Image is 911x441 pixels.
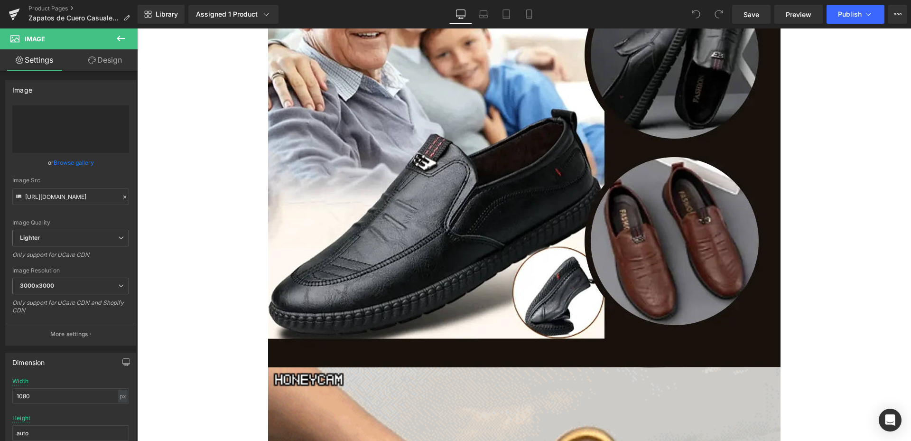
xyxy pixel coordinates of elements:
[12,388,129,404] input: auto
[12,299,129,320] div: Only support for UCare CDN and Shopify CDN
[20,282,54,289] b: 3000x3000
[20,234,40,241] b: Lighter
[12,219,129,226] div: Image Quality
[12,353,45,366] div: Dimension
[71,49,139,71] a: Design
[138,5,185,24] a: New Library
[196,9,271,19] div: Assigned 1 Product
[6,323,136,345] button: More settings
[156,10,178,19] span: Library
[12,415,30,422] div: Height
[449,5,472,24] a: Desktop
[12,267,129,274] div: Image Resolution
[28,14,120,22] span: Zapatos de Cuero Casuales y Elegantes para Hombre
[25,35,45,43] span: Image
[472,5,495,24] a: Laptop
[12,425,129,441] input: auto
[827,5,884,24] button: Publish
[879,409,902,432] div: Open Intercom Messenger
[495,5,518,24] a: Tablet
[54,154,94,171] a: Browse gallery
[709,5,728,24] button: Redo
[687,5,706,24] button: Undo
[12,188,129,205] input: Link
[786,9,811,19] span: Preview
[744,9,759,19] span: Save
[28,5,138,12] a: Product Pages
[12,177,129,184] div: Image Src
[518,5,540,24] a: Mobile
[12,251,129,265] div: Only support for UCare CDN
[888,5,907,24] button: More
[774,5,823,24] a: Preview
[12,81,32,94] div: Image
[838,10,862,18] span: Publish
[50,330,88,338] p: More settings
[118,390,128,403] div: px
[12,158,129,168] div: or
[12,378,28,385] div: Width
